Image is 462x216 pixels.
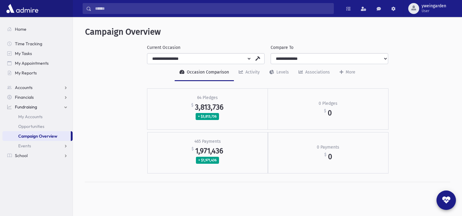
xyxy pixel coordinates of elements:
img: AdmirePro [5,2,40,15]
sup: $ [324,153,326,157]
span: 0 [328,109,332,117]
a: My Tasks [2,49,73,58]
span: + $3,813,736 [196,113,219,120]
span: 0 [328,153,332,161]
span: Fundraising [15,104,37,110]
h2: 0 Payments [317,145,339,150]
a: Fundraising [2,102,73,112]
h2: 0 Pledges [319,101,337,106]
span: Events [18,143,31,149]
a: 64 Pledges $ 3,813,736 + $3,813,736 0 Pledges $ 0 [147,88,388,130]
span: Campaign Overview [85,27,161,37]
a: My Appointments [2,58,73,68]
a: More [335,64,360,81]
sup: $ [191,103,193,107]
span: Financials [15,94,34,100]
span: My Reports [15,70,37,76]
a: Associations [294,64,335,81]
a: School [2,151,73,160]
a: Levels [265,64,294,81]
a: Campaign Overview [2,131,71,141]
a: Home [2,24,73,34]
span: My Appointments [15,60,49,66]
span: 1,971,436 [195,146,223,155]
sup: $ [192,147,193,151]
h2: 465 Payments [194,139,221,144]
a: Accounts [2,83,73,92]
a: Opportunities [2,122,73,131]
span: My Tasks [15,51,32,56]
sup: $ [324,109,326,113]
a: Financials [2,92,73,102]
div: More [344,70,355,75]
span: Opportunities [18,124,44,129]
span: Time Tracking [15,41,42,46]
span: + $1,971,436 [196,157,219,164]
span: Home [15,26,26,32]
span: yweingarden [422,4,446,9]
input: Search [91,3,334,14]
a: Occasion Comparison [175,64,234,81]
span: 3,813,736 [195,103,224,111]
label: Compare To [271,44,293,51]
label: Current Occasion [147,44,180,51]
a: My Accounts [2,112,73,122]
span: Accounts [15,85,33,90]
span: My Accounts [18,114,43,119]
a: Events [2,141,73,151]
a: My Reports [2,68,73,78]
div: Activity [244,70,260,75]
h2: 64 Pledges [197,95,218,101]
a: 465 Payments $ 1,971,436 + $1,971,436 0 Payments $ 0 [147,132,388,173]
a: Time Tracking [2,39,73,49]
div: Levels [275,70,289,75]
span: Campaign Overview [18,133,57,139]
div: Associations [304,70,330,75]
span: User [422,9,446,13]
a: Activity [234,64,265,81]
span: School [15,153,28,158]
div: Occasion Comparison [186,70,229,75]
